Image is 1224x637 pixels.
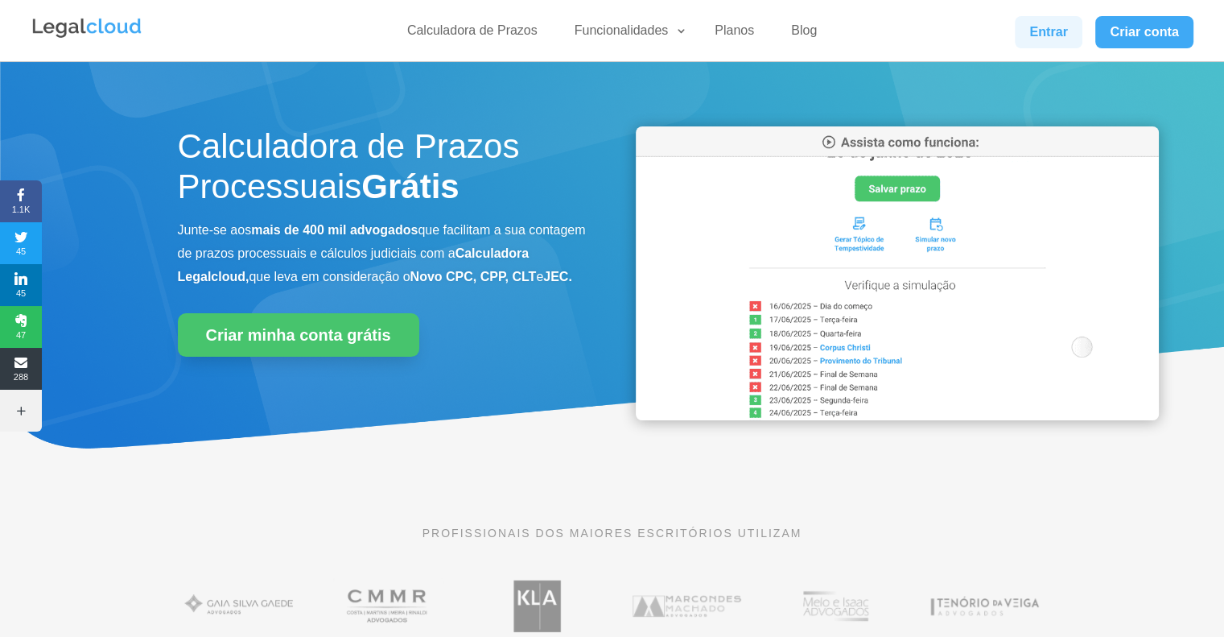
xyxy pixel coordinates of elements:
a: Calculadora de Prazos Processuais da Legalcloud [636,409,1159,423]
b: JEC. [543,270,572,283]
b: Novo CPC, CPP, CLT [410,270,537,283]
a: Planos [705,23,764,46]
a: Entrar [1015,16,1082,48]
strong: Grátis [361,168,459,205]
p: PROFISSIONAIS DOS MAIORES ESCRITÓRIOS UTILIZAM [178,524,1047,542]
a: Calculadora de Prazos [398,23,547,46]
a: Blog [781,23,826,46]
p: Junte-se aos que facilitam a sua contagem de prazos processuais e cálculos judiciais com a que le... [178,219,588,288]
a: Criar minha conta grátis [178,313,419,357]
b: Calculadora Legalcloud, [178,246,530,283]
img: Legalcloud Logo [31,16,143,40]
b: mais de 400 mil advogados [251,223,418,237]
h1: Calculadora de Prazos Processuais [178,126,588,216]
a: Logo da Legalcloud [31,29,143,43]
a: Funcionalidades [565,23,688,46]
img: Calculadora de Prazos Processuais da Legalcloud [636,126,1159,420]
a: Criar conta [1095,16,1193,48]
